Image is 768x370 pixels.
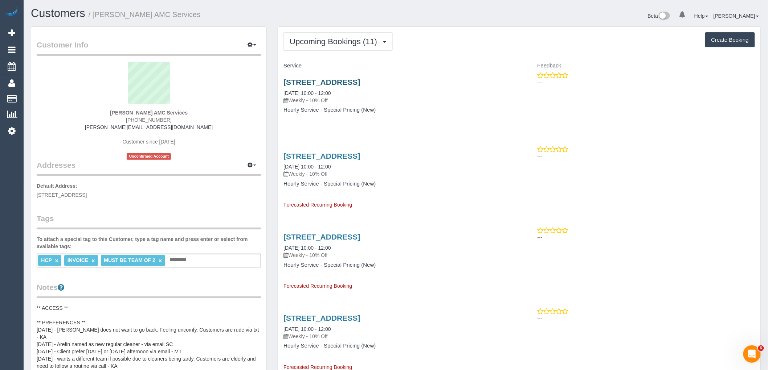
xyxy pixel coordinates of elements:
span: Forecasted Recurring Booking [283,283,352,289]
span: [STREET_ADDRESS] [37,192,87,198]
p: --- [538,153,755,160]
p: Weekly - 10% Off [283,97,514,104]
label: Default Address: [37,182,77,190]
span: Customer since [DATE] [123,139,175,145]
a: × [91,258,95,264]
legend: Customer Info [37,40,261,56]
span: 6 [758,345,764,351]
label: To attach a special tag to this Customer, type a tag name and press enter or select from availabl... [37,236,261,250]
span: Unconfirmed Account [127,153,171,159]
a: [DATE] 10:00 - 12:00 [283,326,331,332]
p: --- [538,79,755,86]
span: HCP [41,257,52,263]
button: Upcoming Bookings (11) [283,32,393,51]
h4: Hourly Service - Special Pricing (New) [283,107,514,113]
a: Customers [31,7,85,20]
span: Forecasted Recurring Booking [283,364,352,370]
a: [DATE] 10:00 - 12:00 [283,90,331,96]
p: Weekly - 10% Off [283,333,514,340]
span: Upcoming Bookings (11) [290,37,381,46]
a: [PERSON_NAME][EMAIL_ADDRESS][DOMAIN_NAME] [85,124,213,130]
button: Create Booking [705,32,755,47]
p: --- [538,315,755,322]
a: × [55,258,58,264]
a: [STREET_ADDRESS] [283,78,360,86]
a: [STREET_ADDRESS] [283,314,360,322]
legend: Tags [37,213,261,229]
img: Automaid Logo [4,7,19,17]
a: [STREET_ADDRESS] [283,233,360,241]
h4: Hourly Service - Special Pricing (New) [283,262,514,268]
span: Forecasted Recurring Booking [283,202,352,208]
span: MUST BE TEAM OF 2 [104,257,155,263]
legend: Notes [37,282,261,298]
a: [DATE] 10:00 - 12:00 [283,245,331,251]
span: INVOICE [68,257,89,263]
h4: Service [283,63,514,69]
a: Help [694,13,708,19]
a: [STREET_ADDRESS] [283,152,360,160]
iframe: Intercom live chat [743,345,761,363]
h4: Hourly Service - Special Pricing (New) [283,181,514,187]
p: --- [538,234,755,241]
a: [PERSON_NAME] [714,13,759,19]
a: × [159,258,162,264]
p: Weekly - 10% Off [283,170,514,178]
p: Weekly - 10% Off [283,251,514,259]
img: New interface [658,12,670,21]
h4: Feedback [525,63,755,69]
h4: Hourly Service - Special Pricing (New) [283,343,514,349]
small: / [PERSON_NAME] AMC Services [89,11,201,18]
span: [PHONE_NUMBER] [126,117,172,123]
strong: [PERSON_NAME] AMC Services [110,110,188,116]
a: Beta [648,13,670,19]
a: [DATE] 10:00 - 12:00 [283,164,331,170]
